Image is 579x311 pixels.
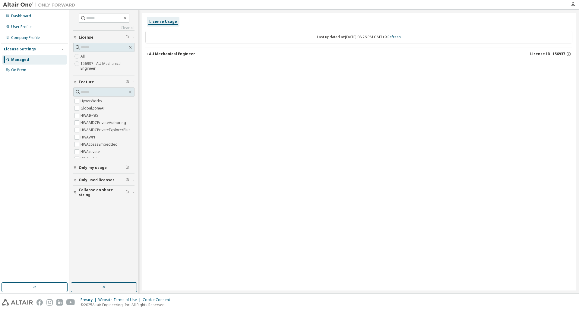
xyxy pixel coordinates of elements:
button: AU Mechanical EngineerLicense ID: 156937 [145,47,572,61]
div: Company Profile [11,35,40,40]
span: Clear filter [125,165,129,170]
img: linkedin.svg [56,299,63,306]
img: youtube.svg [66,299,75,306]
button: License [73,31,134,44]
a: Clear all [73,26,134,30]
label: All [81,53,86,60]
label: GlobalZoneAP [81,105,107,112]
label: HWAMDCPrivateAuthoring [81,119,127,126]
button: Collapse on share string [73,186,134,199]
label: HWAWPF [81,134,97,141]
div: Dashboard [11,14,31,18]
label: 156937 - AU Mechanical Engineer [81,60,134,72]
span: Collapse on share string [79,188,125,197]
span: Clear filter [125,80,129,84]
div: Managed [11,57,29,62]
div: Website Terms of Use [98,297,143,302]
label: HWActivate [81,148,101,155]
label: HWAccessEmbedded [81,141,119,148]
span: Only my usage [79,165,107,170]
label: HWAcufwh [81,155,100,163]
span: Feature [79,80,94,84]
span: License ID: 156937 [530,52,565,56]
div: User Profile [11,24,32,29]
div: AU Mechanical Engineer [149,52,195,56]
span: Only used licenses [79,178,115,182]
span: Clear filter [125,35,129,40]
div: License Settings [4,47,36,52]
div: Cookie Consent [143,297,174,302]
div: On Prem [11,68,26,72]
span: Clear filter [125,178,129,182]
button: Only used licenses [73,173,134,187]
img: instagram.svg [46,299,53,306]
label: HWAMDCPrivateExplorerPlus [81,126,132,134]
label: HyperWorks [81,97,103,105]
img: Altair One [3,2,78,8]
span: Clear filter [125,190,129,195]
a: Refresh [388,34,401,40]
div: Privacy [81,297,98,302]
button: Feature [73,75,134,89]
button: Only my usage [73,161,134,174]
label: HWAIFPBS [81,112,100,119]
img: facebook.svg [36,299,43,306]
div: License Usage [149,19,177,24]
span: License [79,35,93,40]
p: © 2025 Altair Engineering, Inc. All Rights Reserved. [81,302,174,307]
div: Last updated at: [DATE] 08:26 PM GMT+9 [145,31,572,43]
img: altair_logo.svg [2,299,33,306]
